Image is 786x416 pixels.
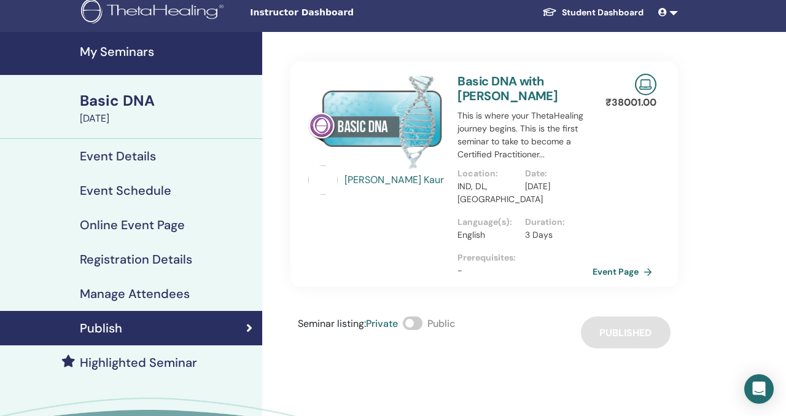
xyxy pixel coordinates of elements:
img: Basic DNA [308,74,443,169]
a: Student Dashboard [532,1,653,24]
p: IND, DL, [GEOGRAPHIC_DATA] [457,180,518,206]
h4: Publish [80,321,122,336]
p: Prerequisites : [457,251,593,264]
p: [DATE] [525,180,585,193]
h4: Manage Attendees [80,286,190,301]
div: Open Intercom Messenger [744,374,774,404]
a: Basic DNA with [PERSON_NAME] [457,73,558,104]
span: Private [366,317,398,330]
a: Event Page [593,262,657,281]
span: Instructor Dashboard [250,6,434,19]
h4: Highlighted Seminar [80,355,197,370]
a: [PERSON_NAME] Kaur [344,173,446,187]
img: Live Online Seminar [635,74,656,95]
h4: Online Event Page [80,218,185,232]
p: Language(s) : [457,216,518,229]
h4: Registration Details [80,252,192,267]
h4: Event Schedule [80,183,171,198]
span: Public [427,317,455,330]
p: English [457,229,518,241]
p: This is where your ThetaHealing journey begins. This is the first seminar to take to become a Cer... [457,109,593,161]
p: Date : [525,167,585,180]
span: Seminar listing : [298,317,366,330]
div: Basic DNA [80,90,255,111]
div: [DATE] [80,111,255,126]
p: ₹ 38001.00 [605,95,656,110]
p: 3 Days [525,229,585,241]
p: Location : [457,167,518,180]
p: Duration : [525,216,585,229]
img: graduation-cap-white.svg [542,7,557,17]
h4: Event Details [80,149,156,163]
h4: My Seminars [80,44,255,59]
p: - [457,264,593,277]
a: Basic DNA[DATE] [72,90,262,126]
